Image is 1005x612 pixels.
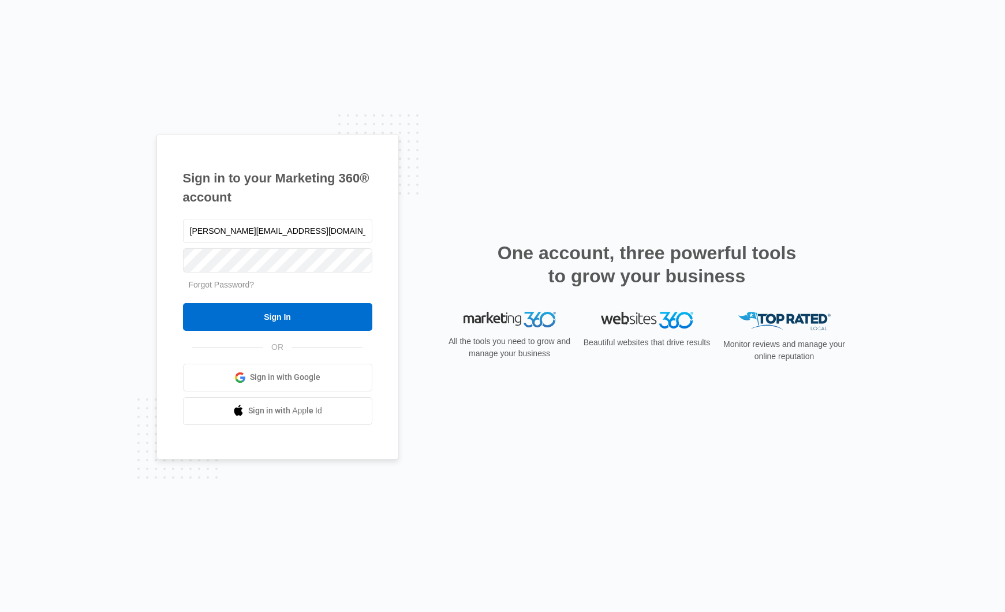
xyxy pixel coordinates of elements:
[720,338,849,363] p: Monitor reviews and manage your online reputation
[250,371,320,383] span: Sign in with Google
[445,335,574,360] p: All the tools you need to grow and manage your business
[464,312,556,328] img: Marketing 360
[183,303,372,331] input: Sign In
[189,280,255,289] a: Forgot Password?
[494,241,800,288] h2: One account, three powerful tools to grow your business
[582,337,712,349] p: Beautiful websites that drive results
[263,341,292,353] span: OR
[183,397,372,425] a: Sign in with Apple Id
[183,364,372,391] a: Sign in with Google
[738,312,831,331] img: Top Rated Local
[248,405,322,417] span: Sign in with Apple Id
[183,169,372,207] h1: Sign in to your Marketing 360® account
[601,312,693,329] img: Websites 360
[183,219,372,243] input: Email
